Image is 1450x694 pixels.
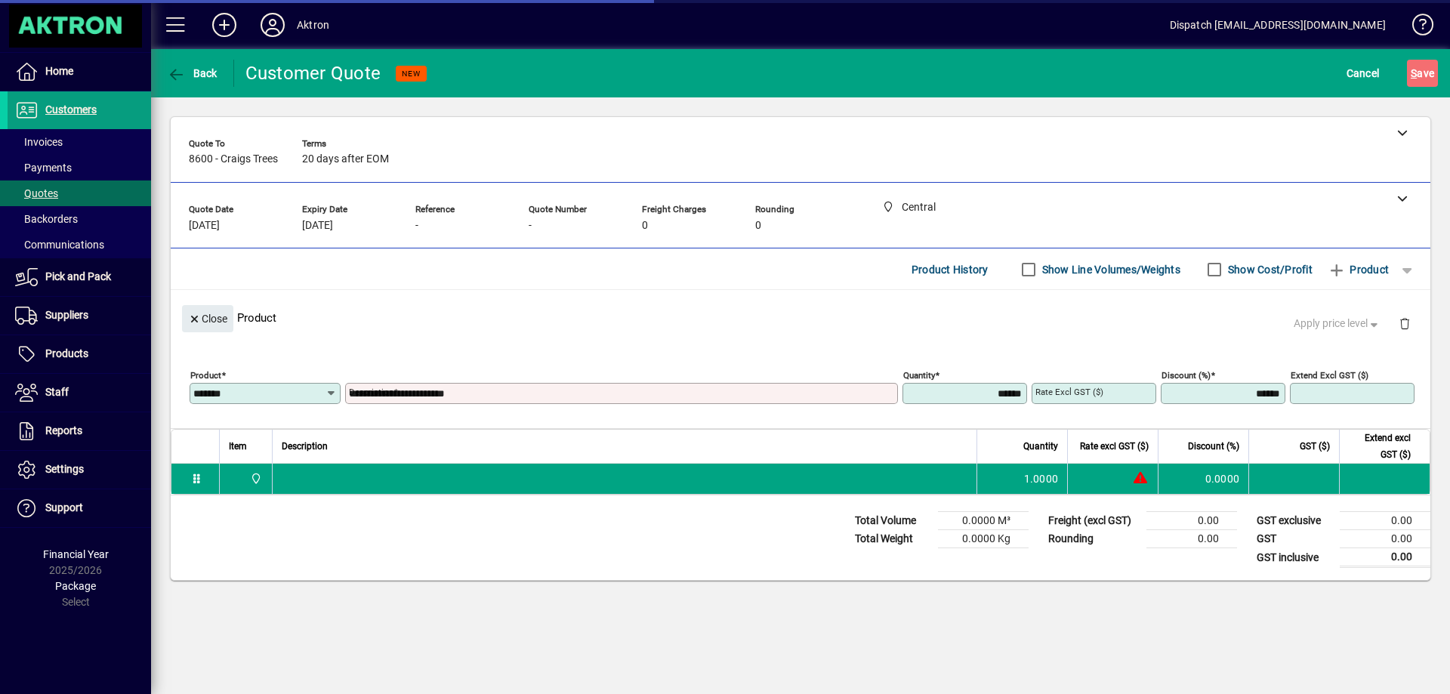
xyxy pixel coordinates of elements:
td: Total Weight [847,530,938,548]
span: Payments [15,162,72,174]
button: Delete [1387,305,1423,341]
div: Product [171,290,1430,345]
span: Products [45,347,88,359]
span: Settings [45,463,84,475]
span: [DATE] [189,220,220,232]
mat-label: Rate excl GST ($) [1035,387,1103,397]
button: Profile [248,11,297,39]
td: 0.0000 Kg [938,530,1029,548]
mat-label: Extend excl GST ($) [1291,370,1368,381]
a: Quotes [8,180,151,206]
span: Back [167,67,217,79]
a: Settings [8,451,151,489]
button: Cancel [1343,60,1384,87]
span: - [529,220,532,232]
td: GST exclusive [1249,512,1340,530]
span: Backorders [15,213,78,225]
td: 0.00 [1340,512,1430,530]
app-page-header-button: Close [178,311,237,325]
span: Product History [912,258,989,282]
span: Home [45,65,73,77]
mat-label: Discount (%) [1162,370,1211,381]
td: 0.00 [1340,548,1430,567]
mat-label: Product [190,370,221,381]
a: Products [8,335,151,373]
span: Financial Year [43,548,109,560]
span: ave [1411,61,1434,85]
app-page-header-button: Delete [1387,316,1423,330]
button: Add [200,11,248,39]
span: 0 [642,220,648,232]
td: Freight (excl GST) [1041,512,1146,530]
span: 0 [755,220,761,232]
span: Cancel [1347,61,1380,85]
span: Support [45,501,83,514]
app-page-header-button: Back [151,60,234,87]
span: Pick and Pack [45,270,111,282]
label: Show Cost/Profit [1225,262,1313,277]
span: Close [188,307,227,332]
span: Customers [45,103,97,116]
button: Close [182,305,233,332]
a: Reports [8,412,151,450]
span: - [415,220,418,232]
td: Rounding [1041,530,1146,548]
a: Communications [8,232,151,258]
a: Suppliers [8,297,151,335]
span: Discount (%) [1188,438,1239,455]
span: Description [282,438,328,455]
div: Dispatch [EMAIL_ADDRESS][DOMAIN_NAME] [1170,13,1386,37]
span: Quotes [15,187,58,199]
span: [DATE] [302,220,333,232]
td: GST inclusive [1249,548,1340,567]
a: Knowledge Base [1401,3,1431,52]
span: Rate excl GST ($) [1080,438,1149,455]
button: Product History [905,256,995,283]
td: GST [1249,530,1340,548]
span: 1.0000 [1024,471,1059,486]
a: Pick and Pack [8,258,151,296]
mat-label: Description [349,387,393,397]
span: Package [55,580,96,592]
span: Quantity [1023,438,1058,455]
a: Payments [8,155,151,180]
a: Support [8,489,151,527]
span: Staff [45,386,69,398]
span: 8600 - Craigs Trees [189,153,278,165]
td: 0.0000 [1158,464,1248,494]
button: Apply price level [1288,310,1387,338]
div: Aktron [297,13,329,37]
a: Invoices [8,129,151,155]
button: Back [163,60,221,87]
span: Suppliers [45,309,88,321]
span: 20 days after EOM [302,153,389,165]
td: 0.0000 M³ [938,512,1029,530]
a: Home [8,53,151,91]
span: Central [246,470,264,487]
button: Save [1407,60,1438,87]
span: Apply price level [1294,316,1381,332]
span: Communications [15,239,104,251]
span: Item [229,438,247,455]
span: S [1411,67,1417,79]
div: Customer Quote [245,61,381,85]
td: 0.00 [1146,530,1237,548]
span: Invoices [15,136,63,148]
mat-label: Quantity [903,370,935,381]
label: Show Line Volumes/Weights [1039,262,1180,277]
td: Total Volume [847,512,938,530]
a: Staff [8,374,151,412]
td: 0.00 [1146,512,1237,530]
a: Backorders [8,206,151,232]
td: 0.00 [1340,530,1430,548]
span: GST ($) [1300,438,1330,455]
span: Reports [45,424,82,436]
span: NEW [402,69,421,79]
span: Extend excl GST ($) [1349,430,1411,463]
